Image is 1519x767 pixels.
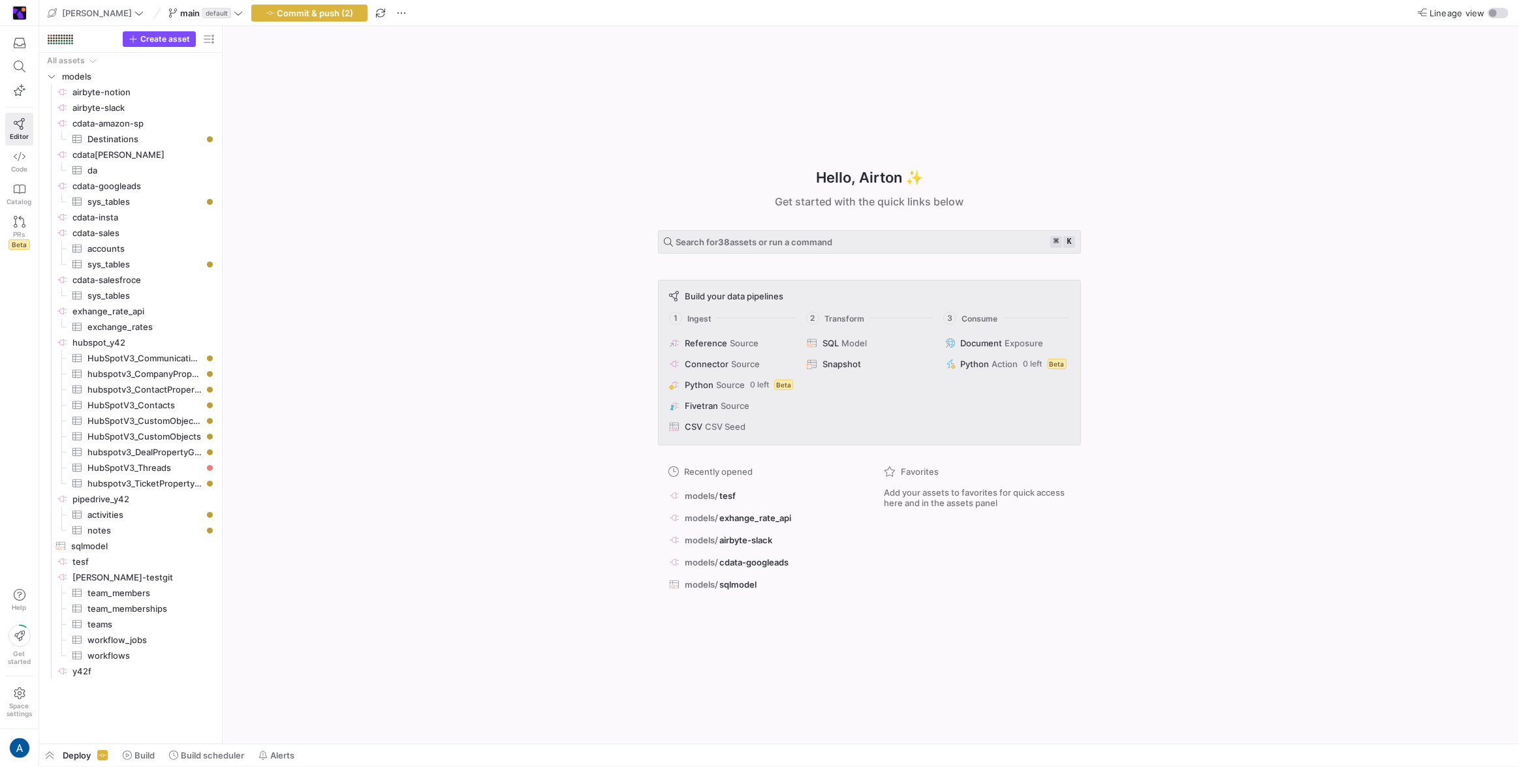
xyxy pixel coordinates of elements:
[685,359,728,369] span: Connector
[961,359,990,369] span: Python
[658,230,1081,254] button: Search for38assets or run a command⌘k
[884,487,1071,508] span: Add your assets to favorites for quick access here and in the assets panel
[87,241,202,256] span: accounts​​​​​​​​​
[202,8,231,18] span: default
[1024,359,1042,368] span: 0 left
[44,538,217,554] a: sqlmodel​​​​​​​​​​
[5,734,33,762] button: https://lh3.googleusercontent.com/a/AATXAJyyGjhbEl7Z_5IO_MZVv7Koc9S-C6PkrQR59X_w=s96-c
[72,226,215,241] span: cdata-sales​​​​​​​​
[165,5,246,22] button: maindefault
[123,31,196,47] button: Create asset
[750,380,769,389] span: 0 left
[72,100,215,115] span: airbyte-slack​​​​​​​​
[44,209,217,225] div: Press SPACE to select this row.
[44,648,217,663] a: workflows​​​​​​​​​
[730,338,759,348] span: Source
[841,338,867,348] span: Model
[87,163,202,178] span: da​​​​​​​​​
[44,194,217,209] div: Press SPACE to select this row.
[44,460,217,475] div: Press SPACE to select this row.
[666,356,796,372] button: ConnectorSource
[44,382,217,397] a: hubspotv3_ContactPropertyGroups​​​​​​​​​
[44,241,217,256] div: Press SPACE to select this row.
[719,579,757,590] span: sqlmodel
[816,167,923,188] h1: Hello, Airton ✨
[44,147,217,162] div: Press SPACE to select this row.
[8,650,31,665] span: Get started
[5,178,33,211] a: Catalog
[87,367,202,382] span: hubspotv3_CompanyPropertyGroups​​​​​​​​​
[44,554,217,569] div: Press SPACE to select this row.
[5,113,33,145] a: Editor
[87,194,202,209] span: sys_tables​​​​​​​​​
[13,7,26,20] img: https://storage.googleapis.com/y42-prod-data-exchange/images/E4LAT4qaMCxLTOZoOQ32fao10ZFgsP4yJQ8S...
[666,576,858,593] button: models/sqlmodel
[253,744,300,766] button: Alerts
[719,513,791,523] span: exhange_rate_api
[1005,338,1044,348] span: Exposure
[716,380,745,390] span: Source
[14,230,25,238] span: PRs
[44,475,217,491] div: Press SPACE to select this row.
[87,382,202,397] span: hubspotv3_ContactPropertyGroups​​​​​​​​​
[44,115,217,131] div: Press SPACE to select this row.
[666,398,796,414] button: FivetranSource
[44,209,217,225] a: cdata-insta​​​​​​​​
[44,131,217,147] div: Press SPACE to select this row.
[11,603,27,611] span: Help
[685,535,718,545] span: models/
[44,444,217,460] a: hubspotv3_DealPropertyGroups​​​​​​​​​
[44,569,217,585] a: [PERSON_NAME]-testgit​​​​​​​​
[822,338,839,348] span: SQL
[72,210,215,225] span: cdata-insta​​​​​​​​
[134,750,155,760] span: Build
[685,579,718,590] span: models/
[72,273,215,288] span: cdata-salesfroce​​​​​​​​
[72,664,215,679] span: y42f​​​​​​​​
[44,538,217,554] div: Press SPACE to select this row.
[44,68,217,84] div: Press SPACE to select this row.
[277,8,354,18] span: Commit & push (2)
[72,147,215,162] span: cdata[PERSON_NAME]​​​​​​​​
[44,585,217,601] div: Press SPACE to select this row.
[685,400,718,411] span: Fivetran
[72,554,215,569] span: tesf​​​​​​​​
[44,413,217,429] a: HubSpotV3_CustomObjectProperties​​​​​​​​​
[44,429,217,444] div: Press SPACE to select this row.
[658,194,1081,209] div: Get started with the quick links below
[180,8,200,18] span: main
[44,522,217,538] div: Press SPACE to select this row.
[87,429,202,444] span: HubSpotV3_CustomObjects​​​​​​​​​
[87,586,202,601] span: team_members​​​​​​​​​
[44,601,217,616] div: Press SPACE to select this row.
[719,490,736,501] span: tesf
[685,557,718,567] span: models/
[140,35,190,44] span: Create asset
[721,400,749,411] span: Source
[943,356,1073,372] button: PythonAction0 leftBeta
[44,397,217,413] div: Press SPACE to select this row.
[44,350,217,366] div: Press SPACE to select this row.
[44,84,217,100] a: airbyte-notion​​​​​​​​
[270,750,294,760] span: Alerts
[87,398,202,413] span: HubSpotV3_Contacts​​​​​​​​​
[44,616,217,632] div: Press SPACE to select this row.
[1063,236,1075,248] kbd: k
[87,476,202,491] span: hubspotv3_TicketPropertyGroups​​​​​​​​​
[44,225,217,241] div: Press SPACE to select this row.
[685,338,727,348] span: Reference
[63,750,91,760] span: Deploy
[44,162,217,178] div: Press SPACE to select this row.
[685,380,713,390] span: Python
[1050,236,1062,248] kbd: ⌘
[666,532,858,549] button: models/airbyte-slack
[44,288,217,303] div: Press SPACE to select this row.
[44,554,217,569] a: tesf​​​​​​​​
[44,601,217,616] a: team_memberships​​​​​​​​​
[44,115,217,131] a: cdata-amazon-sp​​​​​​​​
[87,320,202,335] span: exchange_rates​​​​​​​​​
[87,351,202,366] span: HubSpotV3_Communications​​​​​​​​​
[44,366,217,382] a: hubspotv3_CompanyPropertyGroups​​​​​​​​​
[117,744,161,766] button: Build
[44,382,217,397] div: Press SPACE to select this row.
